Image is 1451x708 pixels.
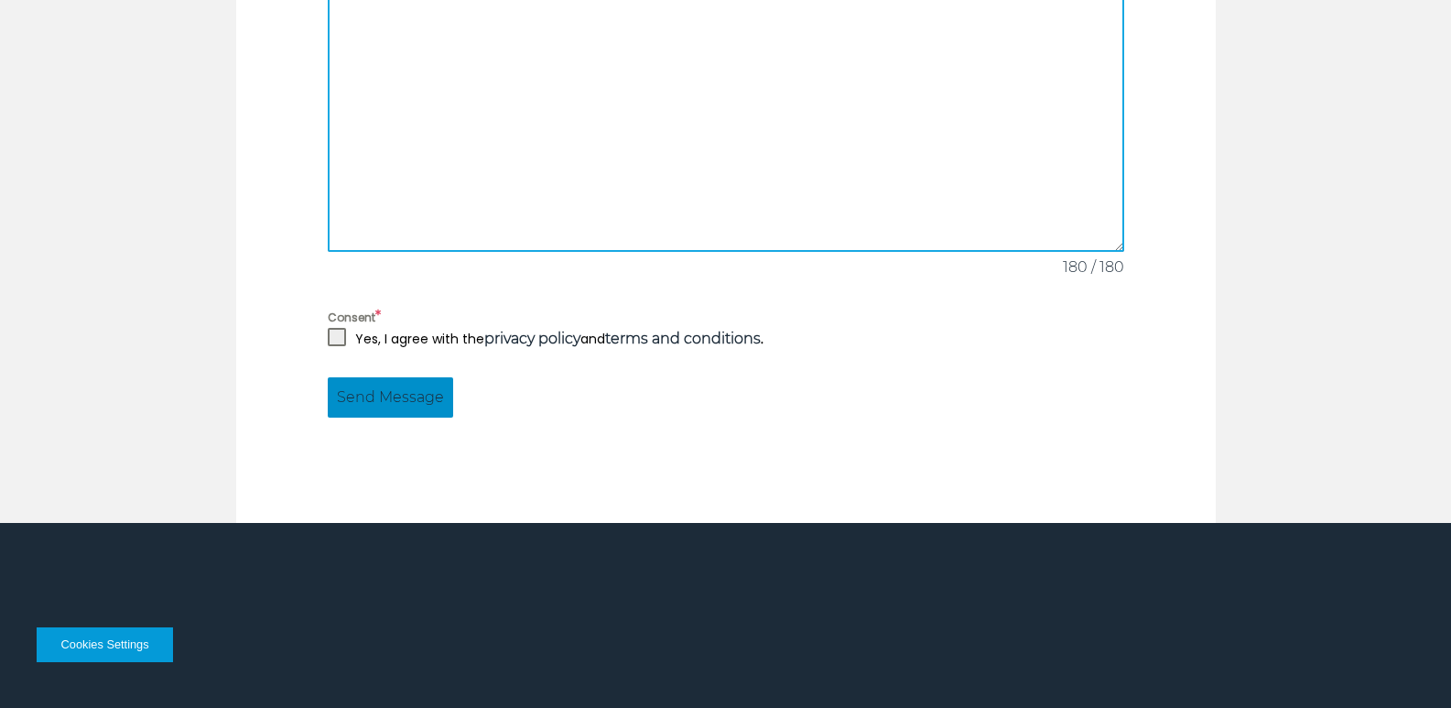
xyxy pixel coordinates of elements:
span: Send Message [337,387,444,408]
label: Consent [328,306,1124,328]
iframe: Chat Widget [1359,620,1451,708]
button: Cookies Settings [37,627,173,662]
button: Send Message [328,377,453,418]
p: Yes, I agree with the and [355,328,763,350]
strong: . [605,330,763,348]
a: privacy policy [484,330,580,347]
span: 180 / 180 [1063,256,1124,278]
a: terms and conditions [605,330,761,347]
